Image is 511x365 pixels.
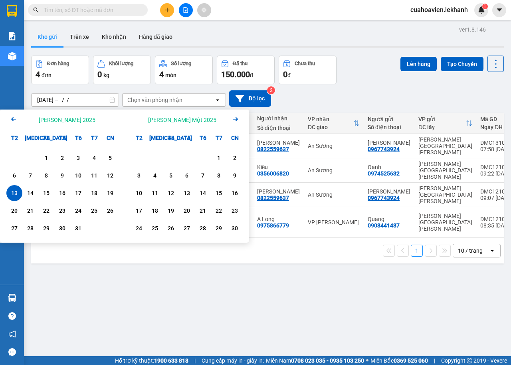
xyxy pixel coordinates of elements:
[197,223,208,233] div: 28
[70,150,86,166] div: Choose Thứ Sáu, tháng 10 3 2025. It's available.
[89,171,100,180] div: 11
[214,97,221,103] svg: open
[38,150,54,166] div: Choose Thứ Tư, tháng 10 1 2025. It's available.
[227,220,243,236] div: Choose Chủ Nhật, tháng 11 30 2025. It's available.
[164,7,170,13] span: plus
[36,70,40,79] span: 4
[95,27,133,46] button: Kho nhận
[31,56,89,84] button: Đơn hàng4đơn
[22,130,38,146] div: [MEDICAL_DATA]
[57,153,68,163] div: 2
[165,188,176,198] div: 12
[308,191,360,198] div: An Sương
[54,168,70,183] div: Choose Thứ Năm, tháng 10 9 2025. It's available.
[181,171,192,180] div: 6
[109,61,133,66] div: Khối lượng
[257,170,289,177] div: 0356006820
[308,124,353,130] div: ĐC giao
[257,125,300,131] div: Số điện thoại
[165,72,176,78] span: món
[213,223,224,233] div: 29
[8,348,16,356] span: message
[308,116,353,122] div: VP nhận
[147,220,163,236] div: Choose Thứ Ba, tháng 11 25 2025. It's available.
[6,168,22,183] div: Choose Thứ Hai, tháng 10 6 2025. It's available.
[467,358,472,363] span: copyright
[25,171,36,180] div: 7
[147,185,163,201] div: Choose Thứ Ba, tháng 11 11 2025. It's available.
[368,170,400,177] div: 0974525632
[368,146,400,152] div: 0967743924
[133,188,145,198] div: 10
[38,203,54,219] div: Choose Thứ Tư, tháng 10 22 2025. It's available.
[370,356,428,365] span: Miền Bắc
[133,206,145,215] div: 17
[165,223,176,233] div: 26
[195,185,211,201] div: Choose Thứ Sáu, tháng 11 14 2025. It's available.
[221,70,250,79] span: 150.000
[32,94,119,106] input: Select a date range.
[418,116,466,122] div: VP gửi
[70,168,86,183] div: Choose Thứ Sáu, tháng 10 10 2025. It's available.
[229,188,240,198] div: 16
[39,116,95,124] div: [PERSON_NAME] 2025
[257,146,289,152] div: 0822559637
[295,61,315,66] div: Chưa thu
[227,185,243,201] div: Choose Chủ Nhật, tháng 11 16 2025. It's available.
[368,164,410,170] div: Oanh
[89,153,100,163] div: 4
[147,168,163,183] div: Choose Thứ Ba, tháng 11 4 2025. It's available.
[54,185,70,201] div: Choose Thứ Năm, tháng 10 16 2025. It's available.
[229,206,240,215] div: 23
[41,206,52,215] div: 22
[22,185,38,201] div: Choose Thứ Ba, tháng 10 14 2025. It's available.
[131,203,147,219] div: Choose Thứ Hai, tháng 11 17 2025. It's available.
[73,153,84,163] div: 3
[459,25,486,34] div: ver 1.8.146
[195,203,211,219] div: Choose Thứ Sáu, tháng 11 21 2025. It's available.
[400,57,437,71] button: Lên hàng
[6,220,22,236] div: Choose Thứ Hai, tháng 10 27 2025. It's available.
[163,203,179,219] div: Choose Thứ Tư, tháng 11 19 2025. It's available.
[70,220,86,236] div: Choose Thứ Sáu, tháng 10 31 2025. It's available.
[149,206,160,215] div: 18
[496,6,503,14] span: caret-down
[229,171,240,180] div: 9
[44,6,138,14] input: Tìm tên, số ĐT hoặc mã đơn
[482,4,488,9] sup: 1
[418,136,472,156] div: [PERSON_NAME][GEOGRAPHIC_DATA][PERSON_NAME]
[25,188,36,198] div: 14
[213,188,224,198] div: 15
[213,153,224,163] div: 1
[211,168,227,183] div: Choose Thứ Bảy, tháng 11 8 2025. It's available.
[41,171,52,180] div: 8
[368,116,410,122] div: Người gửi
[213,171,224,180] div: 8
[89,206,100,215] div: 25
[227,150,243,166] div: Choose Chủ Nhật, tháng 11 2 2025. It's available.
[133,171,145,180] div: 3
[38,185,54,201] div: Choose Thứ Tư, tháng 10 15 2025. It's available.
[9,188,20,198] div: 13
[411,245,423,257] button: 1
[103,72,109,78] span: kg
[201,7,207,13] span: aim
[257,188,300,195] div: THÙY LINH
[368,188,410,195] div: Linh
[257,140,300,146] div: THÙY LINH
[105,206,116,215] div: 26
[7,5,17,17] img: logo-vxr
[127,96,182,104] div: Chọn văn phòng nhận
[163,168,179,183] div: Choose Thứ Tư, tháng 11 5 2025. It's available.
[131,220,147,236] div: Choose Thứ Hai, tháng 11 24 2025. It's available.
[227,168,243,183] div: Choose Chủ Nhật, tháng 11 9 2025. It's available.
[213,206,224,215] div: 22
[179,168,195,183] div: Choose Thứ Năm, tháng 11 6 2025. It's available.
[394,357,428,364] strong: 0369 525 060
[89,188,100,198] div: 18
[227,130,243,146] div: CN
[9,206,20,215] div: 20
[131,185,147,201] div: Choose Thứ Hai, tháng 11 10 2025. It's available.
[229,153,240,163] div: 2
[179,203,195,219] div: Choose Thứ Năm, tháng 11 20 2025. It's available.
